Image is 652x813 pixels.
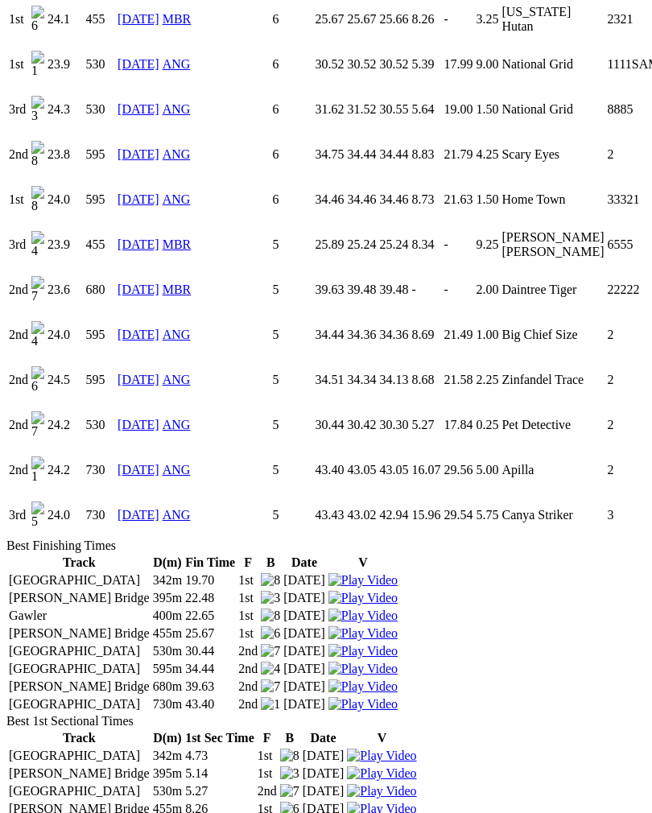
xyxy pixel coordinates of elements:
[272,493,313,537] td: 5
[85,268,116,312] td: 680
[47,223,84,266] td: 23.9
[184,679,236,695] td: 39.63
[411,178,441,221] td: 8.73
[8,313,29,357] td: 2nd
[261,662,280,676] img: 4
[8,696,151,712] td: [GEOGRAPHIC_DATA]
[184,572,236,588] td: 19.70
[272,358,313,402] td: 5
[283,590,326,606] td: [DATE]
[257,730,278,746] th: F
[31,96,44,123] img: 3
[237,608,258,624] td: 1st
[347,784,416,799] img: Play Video
[31,366,44,394] img: 6
[378,133,409,176] td: 34.44
[302,748,345,764] td: [DATE]
[85,313,116,357] td: 595
[346,493,377,537] td: 43.02
[163,147,191,161] a: ANG
[237,696,258,712] td: 2nd
[346,448,377,492] td: 43.05
[411,403,441,447] td: 5.27
[163,12,192,26] a: MBR
[443,43,473,86] td: 17.99
[47,358,84,402] td: 24.5
[314,178,345,221] td: 34.46
[237,572,258,588] td: 1st
[31,186,44,213] img: 8
[272,403,313,447] td: 5
[272,43,313,86] td: 6
[475,178,499,221] td: 1.50
[184,783,255,799] td: 5.27
[47,133,84,176] td: 23.8
[8,783,151,799] td: [GEOGRAPHIC_DATA]
[328,662,398,675] a: View replay
[163,102,191,116] a: ANG
[378,358,409,402] td: 34.13
[328,679,398,694] img: Play Video
[257,766,278,782] td: 1st
[501,178,605,221] td: Home Town
[443,133,473,176] td: 21.79
[237,555,258,571] th: F
[184,766,255,782] td: 5.14
[261,644,280,658] img: 7
[475,43,499,86] td: 9.00
[272,133,313,176] td: 6
[378,313,409,357] td: 34.36
[346,313,377,357] td: 34.36
[501,493,605,537] td: Canya Striker
[184,748,255,764] td: 4.73
[280,749,299,763] img: 8
[163,192,191,206] a: ANG
[31,51,44,78] img: 1
[8,223,29,266] td: 3rd
[118,12,159,26] a: [DATE]
[152,643,183,659] td: 530m
[328,591,398,605] img: Play Video
[85,448,116,492] td: 730
[346,133,377,176] td: 34.44
[85,178,116,221] td: 595
[47,313,84,357] td: 24.0
[346,223,377,266] td: 25.24
[411,493,441,537] td: 15.96
[443,313,473,357] td: 21.49
[347,749,416,762] a: View replay
[443,403,473,447] td: 17.84
[118,237,159,251] a: [DATE]
[261,626,280,641] img: 6
[328,609,398,622] a: View replay
[163,373,191,386] a: ANG
[184,643,236,659] td: 30.44
[475,268,499,312] td: 2.00
[118,463,159,477] a: [DATE]
[378,268,409,312] td: 39.48
[501,88,605,131] td: National Grid
[31,276,44,303] img: 7
[443,448,473,492] td: 29.56
[314,133,345,176] td: 34.75
[475,448,499,492] td: 5.00
[31,456,44,484] img: 1
[184,661,236,677] td: 34.44
[328,662,398,676] img: Play Video
[411,448,441,492] td: 16.07
[118,373,159,386] a: [DATE]
[184,555,236,571] th: Fin Time
[272,313,313,357] td: 5
[8,590,151,606] td: [PERSON_NAME] Bridge
[8,625,151,642] td: [PERSON_NAME] Bridge
[346,358,377,402] td: 34.34
[501,313,605,357] td: Big Chief Size
[31,141,44,168] img: 8
[501,268,605,312] td: Daintree Tiger
[378,448,409,492] td: 43.05
[261,697,280,712] img: 1
[8,88,29,131] td: 3rd
[8,555,151,571] th: Track
[302,766,345,782] td: [DATE]
[163,508,191,522] a: ANG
